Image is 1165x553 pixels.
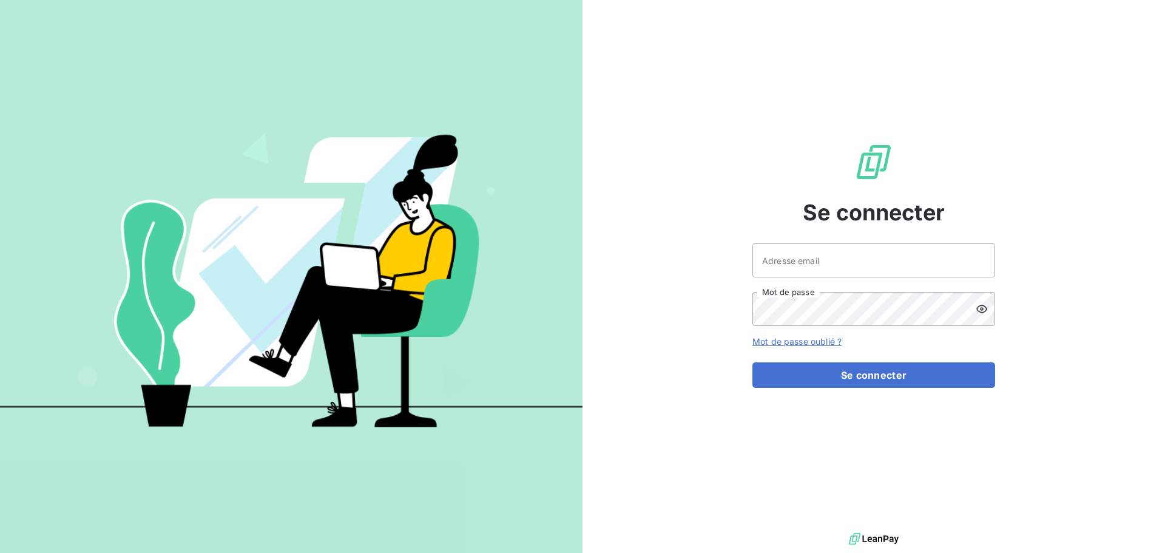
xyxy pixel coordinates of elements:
button: Se connecter [752,362,995,388]
img: logo [849,530,899,548]
span: Se connecter [803,196,945,229]
input: placeholder [752,243,995,277]
a: Mot de passe oublié ? [752,336,842,347]
img: Logo LeanPay [854,143,893,182]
